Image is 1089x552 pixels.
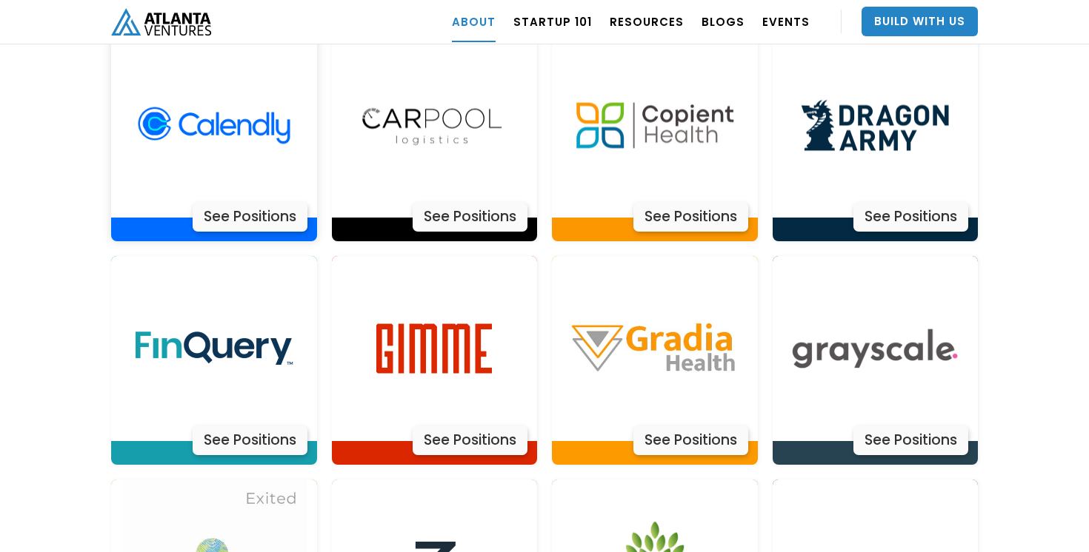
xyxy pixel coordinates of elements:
div: See Positions [853,202,968,232]
a: Actively LearnSee Positions [773,256,979,465]
a: Actively LearnSee Positions [552,33,758,242]
a: Actively LearnSee Positions [332,256,538,465]
img: Actively Learn [782,33,968,218]
div: See Positions [633,202,748,232]
a: Build With Us [862,7,978,36]
img: Actively Learn [342,33,527,218]
a: RESOURCES [610,1,684,42]
div: See Positions [413,202,527,232]
img: Actively Learn [562,33,747,218]
a: Startup 101 [513,1,592,42]
div: See Positions [193,425,307,455]
img: Actively Learn [121,33,307,218]
div: See Positions [633,425,748,455]
a: Actively LearnSee Positions [773,33,979,242]
a: EVENTS [762,1,810,42]
img: Actively Learn [782,256,968,441]
a: Actively LearnSee Positions [111,256,317,465]
a: ABOUT [452,1,496,42]
img: Actively Learn [562,256,747,441]
img: Actively Learn [121,256,307,441]
a: Actively LearnSee Positions [332,33,538,242]
div: See Positions [853,425,968,455]
a: BLOGS [702,1,745,42]
img: Actively Learn [342,256,527,441]
div: See Positions [193,202,307,232]
a: Actively LearnSee Positions [552,256,758,465]
a: Actively LearnSee Positions [111,33,317,242]
div: See Positions [413,425,527,455]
